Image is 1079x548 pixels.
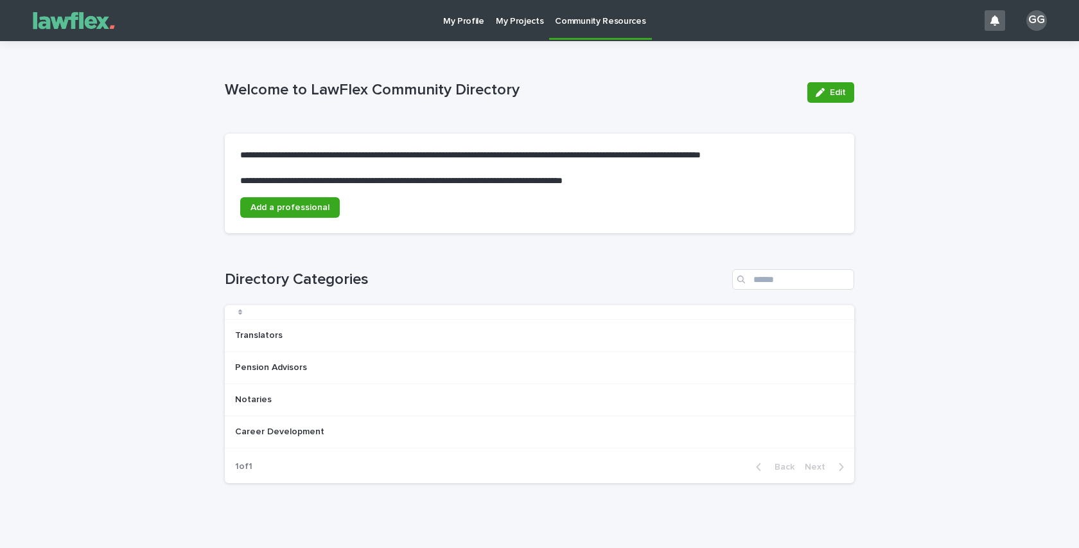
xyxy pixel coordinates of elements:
tr: TranslatorsTranslators [225,320,854,352]
p: Pension Advisors [235,360,310,373]
span: Edit [830,88,846,97]
div: GG [1026,10,1047,31]
tr: Career DevelopmentCareer Development [225,416,854,448]
span: Add a professional [250,203,329,212]
span: Next [805,463,833,472]
p: Notaries [235,392,274,405]
button: Back [746,461,800,473]
button: Edit [807,82,854,103]
img: Gnvw4qrBSHOAfo8VMhG6 [26,8,122,33]
input: Search [732,269,854,290]
tr: Pension AdvisorsPension Advisors [225,352,854,384]
p: Translators [235,328,285,341]
p: 1 of 1 [225,451,263,482]
a: Add a professional [240,197,340,218]
h1: Directory Categories [225,270,727,289]
p: Welcome to LawFlex Community Directory [225,81,797,100]
button: Next [800,461,854,473]
tr: NotariesNotaries [225,384,854,416]
span: Back [767,463,794,472]
p: Career Development [235,424,327,438]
